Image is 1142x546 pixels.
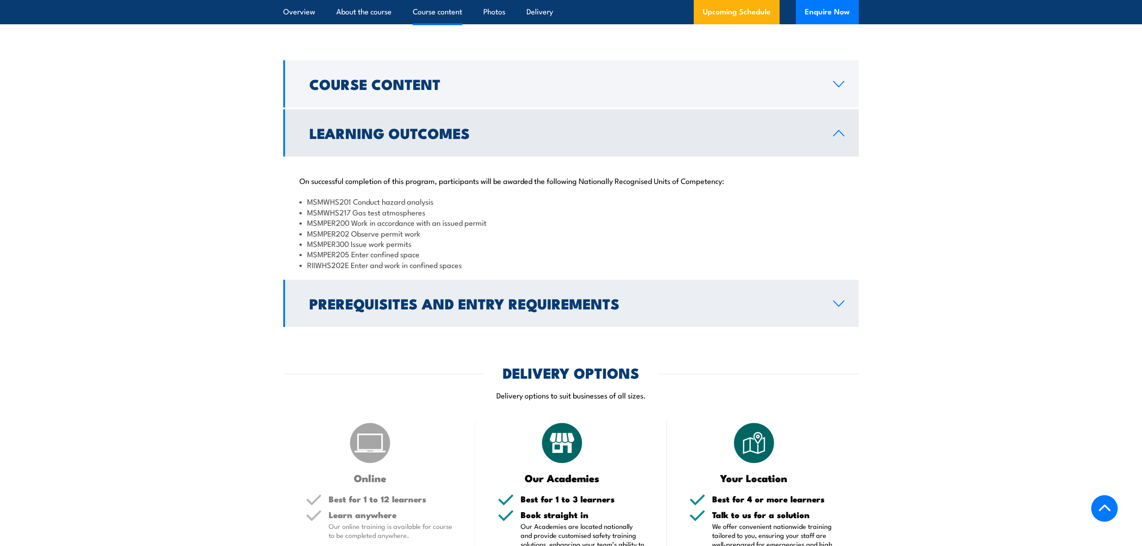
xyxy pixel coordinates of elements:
h5: Book straight in [521,510,645,519]
h2: DELIVERY OPTIONS [503,366,639,379]
li: RIIWHS202E Enter and work in confined spaces [299,260,843,270]
h5: Learn anywhere [329,510,453,519]
h3: Our Academies [498,473,627,483]
li: MSMPER205 Enter confined space [299,249,843,259]
h5: Best for 1 to 3 learners [521,495,645,503]
li: MSMWHS201 Conduct hazard analysis [299,196,843,206]
a: Learning Outcomes [283,109,859,157]
h2: Prerequisites and Entry Requirements [309,297,819,309]
li: MSMPER300 Issue work permits [299,238,843,249]
li: MSMPER202 Observe permit work [299,228,843,238]
p: Delivery options to suit businesses of all sizes. [283,390,859,400]
h2: Course Content [309,77,819,90]
h2: Learning Outcomes [309,126,819,139]
li: MSMPER200 Work in accordance with an issued permit [299,217,843,228]
li: MSMWHS217 Gas test atmospheres [299,207,843,217]
h5: Best for 4 or more learners [712,495,836,503]
h5: Talk to us for a solution [712,510,836,519]
h3: Online [306,473,435,483]
a: Course Content [283,60,859,107]
a: Prerequisites and Entry Requirements [283,280,859,327]
p: On successful completion of this program, participants will be awarded the following Nationally R... [299,176,843,185]
p: Our online training is available for course to be completed anywhere. [329,522,453,540]
h5: Best for 1 to 12 learners [329,495,453,503]
h3: Your Location [689,473,818,483]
